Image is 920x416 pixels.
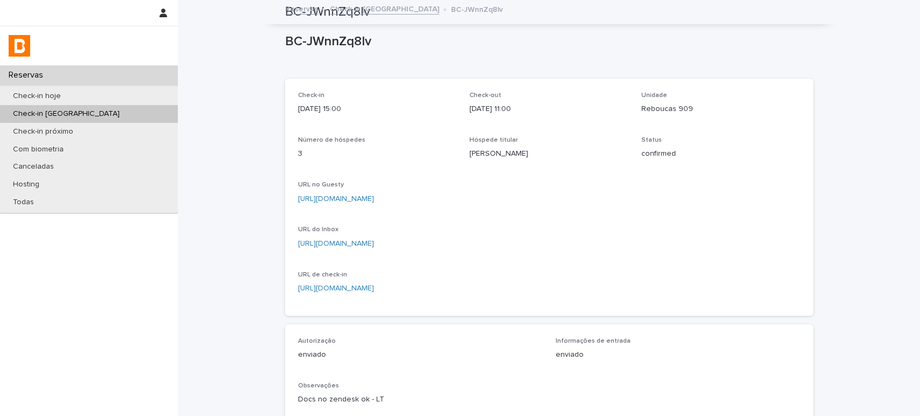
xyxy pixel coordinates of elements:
[556,338,631,344] span: Informações de entrada
[4,145,72,154] p: Com biometria
[298,92,324,99] span: Check-in
[641,148,800,160] p: confirmed
[4,92,70,101] p: Check-in hoje
[298,394,800,405] p: Docs no zendesk ok - LT
[285,34,809,50] p: BC-JWnnZq8lv
[298,383,339,389] span: Observações
[298,182,344,188] span: URL no Guesty
[298,272,347,278] span: URL de check-in
[4,180,48,189] p: Hosting
[298,103,457,115] p: [DATE] 15:00
[4,109,128,119] p: Check-in [GEOGRAPHIC_DATA]
[469,92,501,99] span: Check-out
[298,148,457,160] p: 3
[298,240,374,247] a: [URL][DOMAIN_NAME]
[9,35,30,57] img: zVaNuJHRTjyIjT5M9Xd5
[298,137,365,143] span: Número de hóspedes
[4,162,63,171] p: Canceladas
[285,2,318,15] a: Reservas
[4,70,52,80] p: Reservas
[298,226,338,233] span: URL do Inbox
[641,92,667,99] span: Unidade
[298,285,374,292] a: [URL][DOMAIN_NAME]
[4,127,82,136] p: Check-in próximo
[4,198,43,207] p: Todas
[469,103,628,115] p: [DATE] 11:00
[469,137,518,143] span: Hóspede titular
[469,148,628,160] p: [PERSON_NAME]
[641,137,662,143] span: Status
[298,349,543,360] p: enviado
[641,103,800,115] p: Reboucas 909
[298,195,374,203] a: [URL][DOMAIN_NAME]
[298,338,336,344] span: Autorização
[451,3,503,15] p: BC-JWnnZq8lv
[556,349,800,360] p: enviado
[330,2,439,15] a: Check-in [GEOGRAPHIC_DATA]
